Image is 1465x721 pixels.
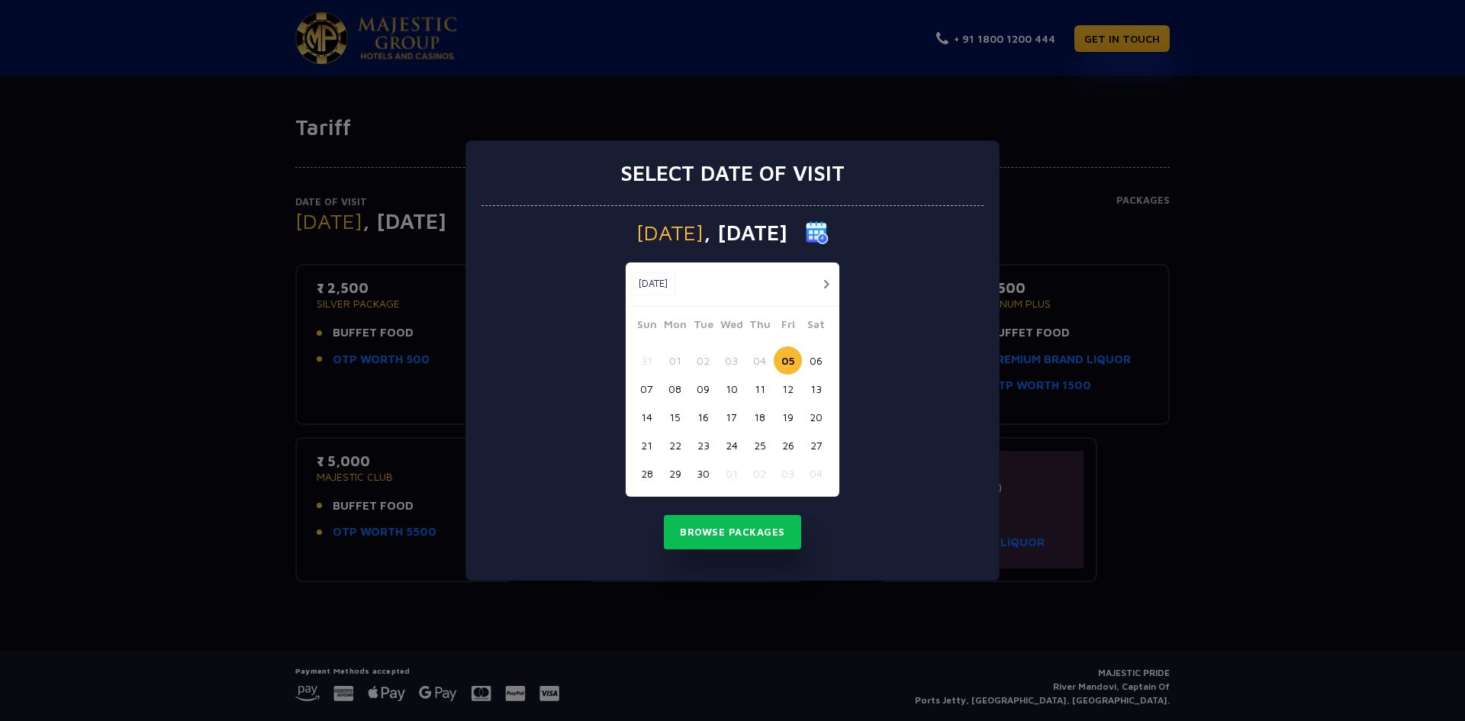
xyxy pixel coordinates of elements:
button: 30 [689,459,717,488]
button: 22 [661,431,689,459]
button: 01 [717,459,745,488]
button: 20 [802,403,830,431]
button: 18 [745,403,774,431]
span: Sat [802,316,830,337]
button: 09 [689,375,717,403]
button: 14 [633,403,661,431]
span: Thu [745,316,774,337]
button: 29 [661,459,689,488]
button: 05 [774,346,802,375]
button: 28 [633,459,661,488]
span: , [DATE] [704,222,787,243]
span: [DATE] [636,222,704,243]
span: Tue [689,316,717,337]
button: 03 [717,346,745,375]
button: Browse Packages [664,515,801,550]
button: 25 [745,431,774,459]
span: Wed [717,316,745,337]
button: 16 [689,403,717,431]
span: Fri [774,316,802,337]
button: 24 [717,431,745,459]
button: 19 [774,403,802,431]
button: 31 [633,346,661,375]
button: 08 [661,375,689,403]
button: 23 [689,431,717,459]
button: 03 [774,459,802,488]
span: Sun [633,316,661,337]
button: 01 [661,346,689,375]
button: 11 [745,375,774,403]
h3: Select date of visit [620,160,845,186]
button: 21 [633,431,661,459]
button: [DATE] [629,272,676,295]
button: 17 [717,403,745,431]
button: 04 [745,346,774,375]
button: 06 [802,346,830,375]
button: 27 [802,431,830,459]
button: 04 [802,459,830,488]
button: 10 [717,375,745,403]
button: 02 [745,459,774,488]
button: 15 [661,403,689,431]
span: Mon [661,316,689,337]
img: calender icon [806,221,829,244]
button: 02 [689,346,717,375]
button: 13 [802,375,830,403]
button: 07 [633,375,661,403]
button: 12 [774,375,802,403]
button: 26 [774,431,802,459]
